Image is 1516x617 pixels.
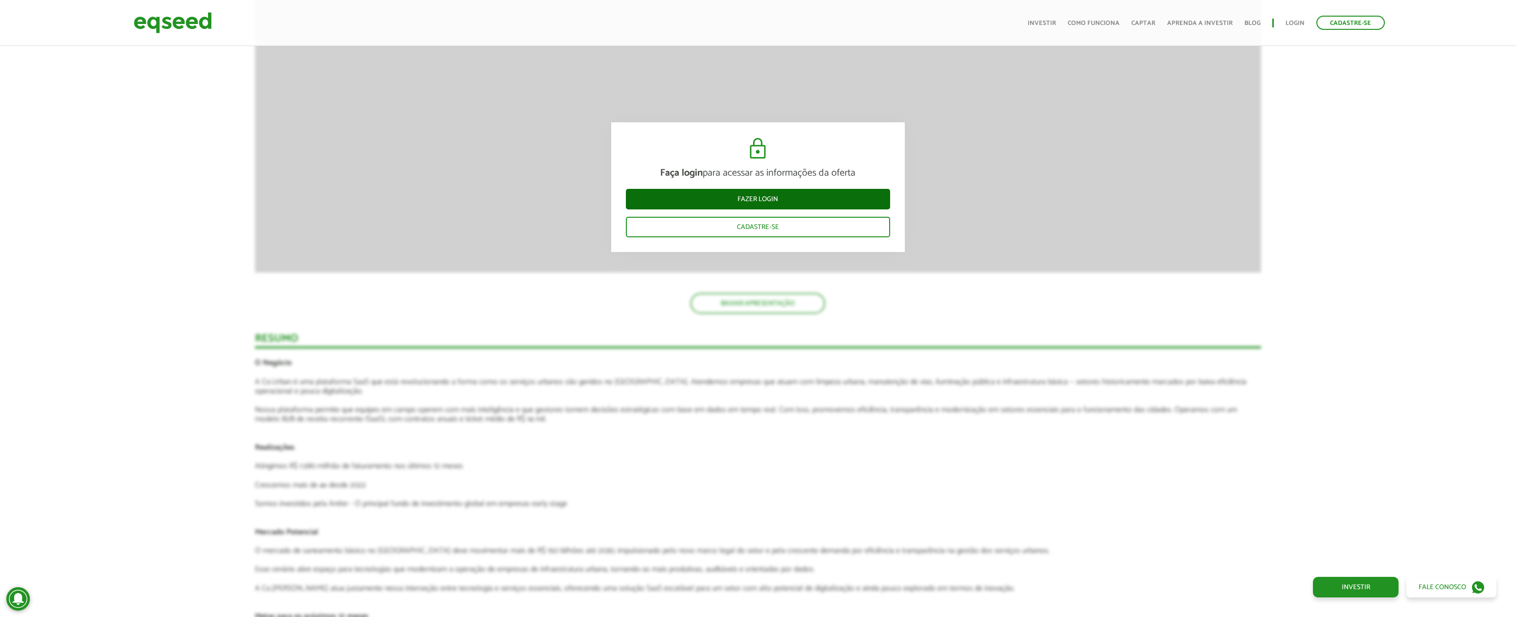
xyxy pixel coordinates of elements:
[626,167,890,179] p: para acessar as informações da oferta
[134,10,212,36] img: EqSeed
[1316,16,1385,30] a: Cadastre-se
[1286,20,1305,26] a: Login
[1406,577,1496,597] a: Fale conosco
[1167,20,1233,26] a: Aprenda a investir
[626,217,890,237] a: Cadastre-se
[1068,20,1120,26] a: Como funciona
[626,189,890,209] a: Fazer login
[660,165,703,181] strong: Faça login
[1244,20,1261,26] a: Blog
[1313,577,1399,597] a: Investir
[1131,20,1155,26] a: Captar
[1028,20,1056,26] a: Investir
[746,137,770,160] img: cadeado.svg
